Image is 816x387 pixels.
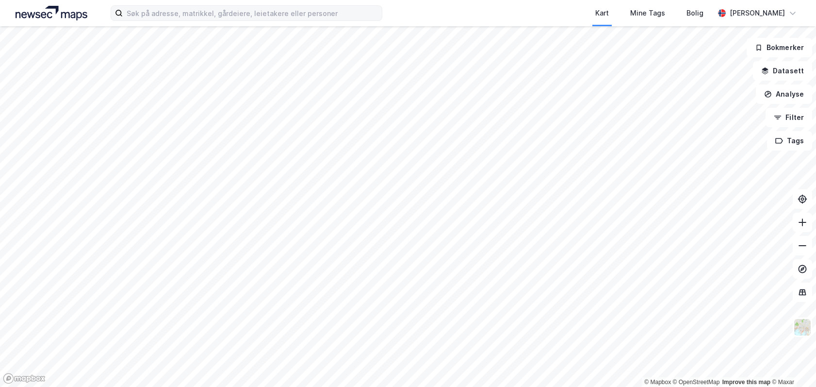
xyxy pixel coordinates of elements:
[686,7,703,19] div: Bolig
[630,7,665,19] div: Mine Tags
[767,340,816,387] iframe: Chat Widget
[595,7,609,19] div: Kart
[123,6,382,20] input: Søk på adresse, matrikkel, gårdeiere, leietakere eller personer
[730,7,785,19] div: [PERSON_NAME]
[16,6,87,20] img: logo.a4113a55bc3d86da70a041830d287a7e.svg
